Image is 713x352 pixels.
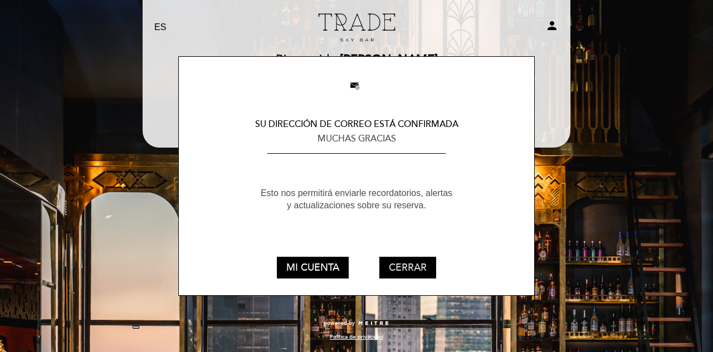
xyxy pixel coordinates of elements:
[187,134,526,144] h2: MUCHAS GRACIAS
[379,257,436,278] button: CERRAR
[545,19,559,36] button: person
[340,52,438,67] span: [PERSON_NAME]
[277,257,349,278] button: MI CUENTA
[324,319,355,327] span: powered by
[187,120,526,130] h1: SU DIRECCIÓN DE CORREO ESTÁ CONFIRMADA
[545,19,559,32] i: person
[358,321,389,326] img: MEITRE
[187,187,526,213] p: Esto nos permitirá enviarle recordatorios, alertas y actualizaciones sobre su reserva.
[276,53,438,67] h2: Bienvenido,
[330,333,383,341] a: Política de privacidad
[287,12,426,43] a: Trade Sky Bar
[324,319,389,327] a: powered by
